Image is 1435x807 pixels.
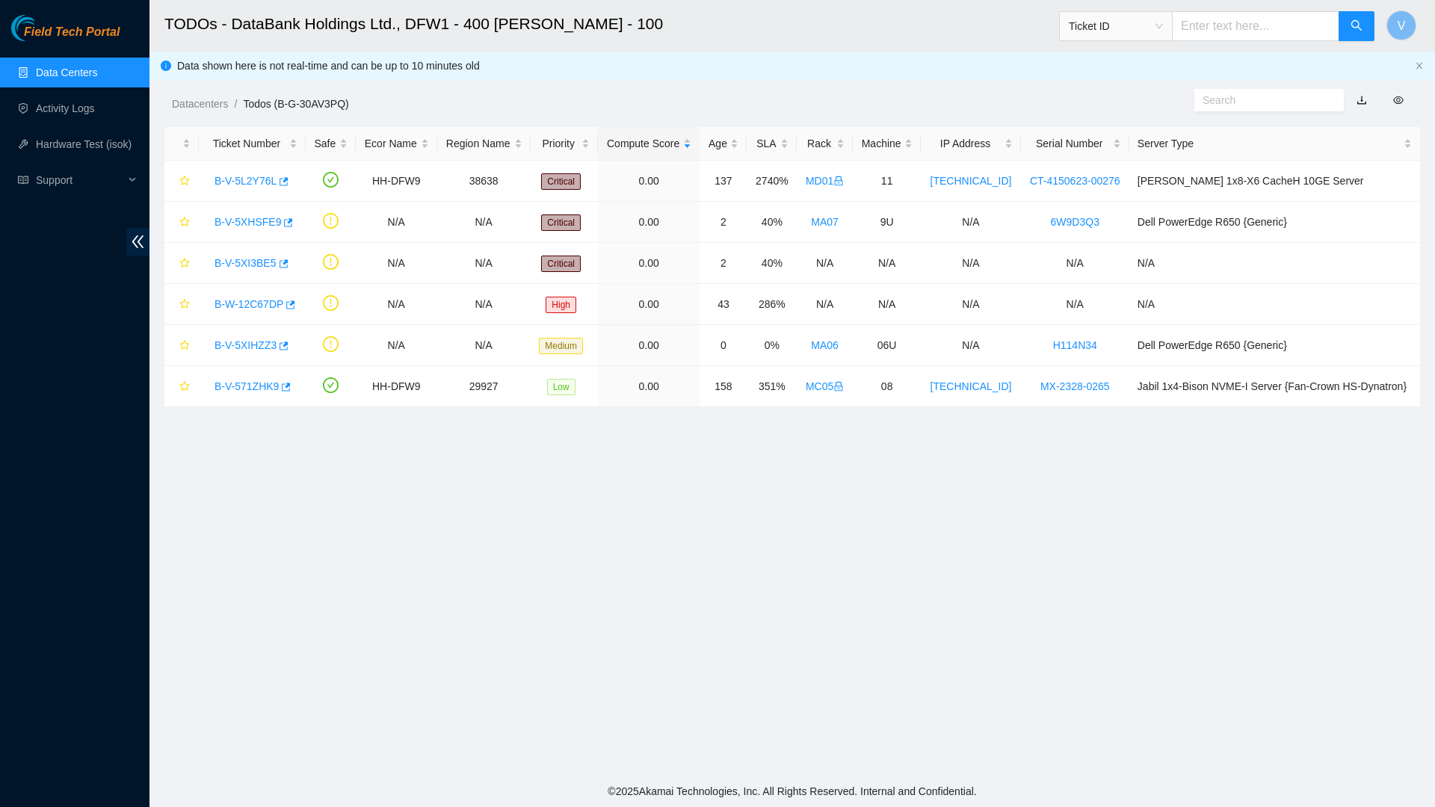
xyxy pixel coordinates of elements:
[1345,88,1378,112] button: download
[797,284,853,325] td: N/A
[1129,202,1420,243] td: Dell PowerEdge R650 {Generic}
[1040,380,1110,392] a: MX-2328-0265
[323,172,339,188] span: check-circle
[437,325,531,366] td: N/A
[811,339,839,351] a: MA06
[539,338,583,354] span: Medium
[149,776,1435,807] footer: © 2025 Akamai Technologies, Inc. All Rights Reserved. Internal and Confidential.
[921,284,1020,325] td: N/A
[437,366,531,407] td: 29927
[173,210,191,234] button: star
[700,284,747,325] td: 43
[323,254,339,270] span: exclamation-circle
[598,243,700,284] td: 0.00
[541,214,581,231] span: Critical
[126,228,149,256] span: double-left
[36,138,132,150] a: Hardware Test (isok)
[1129,161,1420,202] td: [PERSON_NAME] 1x8-X6 CacheH 10GE Server
[931,380,1012,392] a: [TECHNICAL_ID]
[173,251,191,275] button: star
[853,325,922,366] td: 06U
[747,161,797,202] td: 2740%
[356,325,437,366] td: N/A
[598,202,700,243] td: 0.00
[173,169,191,193] button: star
[179,299,190,311] span: star
[172,98,228,110] a: Datacenters
[215,175,277,187] a: B-V-5L2Y76L
[323,336,339,352] span: exclamation-circle
[921,202,1020,243] td: N/A
[1172,11,1339,41] input: Enter text here...
[36,67,97,78] a: Data Centers
[1339,11,1374,41] button: search
[215,380,279,392] a: B-V-571ZHK9
[598,161,700,202] td: 0.00
[179,381,190,393] span: star
[547,379,575,395] span: Low
[1053,339,1097,351] a: H114N34
[931,175,1012,187] a: [TECHNICAL_ID]
[747,202,797,243] td: 40%
[215,216,281,228] a: B-V-5XHSFE9
[1415,61,1424,70] span: close
[18,175,28,185] span: read
[700,202,747,243] td: 2
[833,176,844,186] span: lock
[437,284,531,325] td: N/A
[598,325,700,366] td: 0.00
[806,380,844,392] a: MC05lock
[356,366,437,407] td: HH-DFW9
[215,339,277,351] a: B-V-5XIHZZ3
[1398,16,1406,35] span: V
[797,243,853,284] td: N/A
[853,366,922,407] td: 08
[1069,15,1163,37] span: Ticket ID
[1021,243,1129,284] td: N/A
[700,366,747,407] td: 158
[356,284,437,325] td: N/A
[1415,61,1424,71] button: close
[747,325,797,366] td: 0%
[1030,175,1120,187] a: CT-4150623-00276
[356,243,437,284] td: N/A
[1129,366,1420,407] td: Jabil 1x4-Bison NVME-I Server {Fan-Crown HS-Dynatron}
[323,377,339,393] span: check-circle
[173,333,191,357] button: star
[598,284,700,325] td: 0.00
[11,27,120,46] a: Akamai TechnologiesField Tech Portal
[437,243,531,284] td: N/A
[323,295,339,311] span: exclamation-circle
[36,165,124,195] span: Support
[921,243,1020,284] td: N/A
[747,366,797,407] td: 351%
[806,175,844,187] a: MD01lock
[747,243,797,284] td: 40%
[1351,19,1363,34] span: search
[437,202,531,243] td: N/A
[179,217,190,229] span: star
[833,381,844,392] span: lock
[356,202,437,243] td: N/A
[179,258,190,270] span: star
[234,98,237,110] span: /
[1393,95,1404,105] span: eye
[179,176,190,188] span: star
[243,98,348,110] a: Todos (B-G-30AV3PQ)
[546,297,576,313] span: High
[1129,243,1420,284] td: N/A
[1129,325,1420,366] td: Dell PowerEdge R650 {Generic}
[853,243,922,284] td: N/A
[1021,284,1129,325] td: N/A
[1386,10,1416,40] button: V
[24,25,120,40] span: Field Tech Portal
[700,161,747,202] td: 137
[179,340,190,352] span: star
[11,15,75,41] img: Akamai Technologies
[700,325,747,366] td: 0
[36,102,95,114] a: Activity Logs
[356,161,437,202] td: HH-DFW9
[1203,92,1324,108] input: Search
[173,292,191,316] button: star
[921,325,1020,366] td: N/A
